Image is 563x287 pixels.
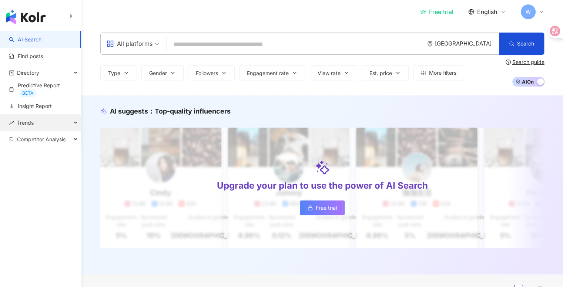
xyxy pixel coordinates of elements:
div: All platforms [107,38,153,50]
span: question-circle [506,60,511,65]
a: Free trial [420,8,453,16]
a: searchAI Search [9,36,41,43]
button: Followers [188,65,235,80]
img: logo [6,10,46,24]
span: View rate [318,70,341,76]
button: View rate [310,65,357,80]
span: W [526,8,531,16]
button: More filters [413,65,464,80]
a: Find posts [9,53,43,60]
button: Est. price [362,65,409,80]
button: Search [499,33,544,55]
span: Top-quality influencers [155,107,231,115]
span: rise [9,120,14,125]
a: Predictive ReportBETA [9,82,75,97]
div: Upgrade your plan to use the power of AI Search [217,179,428,192]
div: [GEOGRAPHIC_DATA] [435,40,499,47]
span: More filters [429,70,456,76]
a: Insight Report [9,102,52,110]
span: Engagement rate [247,70,289,76]
span: Free trial [316,205,337,211]
span: Est. price [369,70,392,76]
span: Search [517,41,534,47]
button: Engagement rate [239,65,305,80]
span: Trends [17,114,34,131]
span: English [477,8,497,16]
span: environment [427,41,433,47]
span: Gender [149,70,167,76]
span: appstore [107,40,114,47]
span: Followers [196,70,218,76]
button: Type [100,65,137,80]
span: Competitor Analysis [17,131,66,148]
a: Free trial [300,200,345,215]
span: Directory [17,64,39,81]
div: Search guide [512,59,544,65]
button: Gender [141,65,184,80]
div: AI suggests ： [110,107,231,116]
span: Type [108,70,120,76]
